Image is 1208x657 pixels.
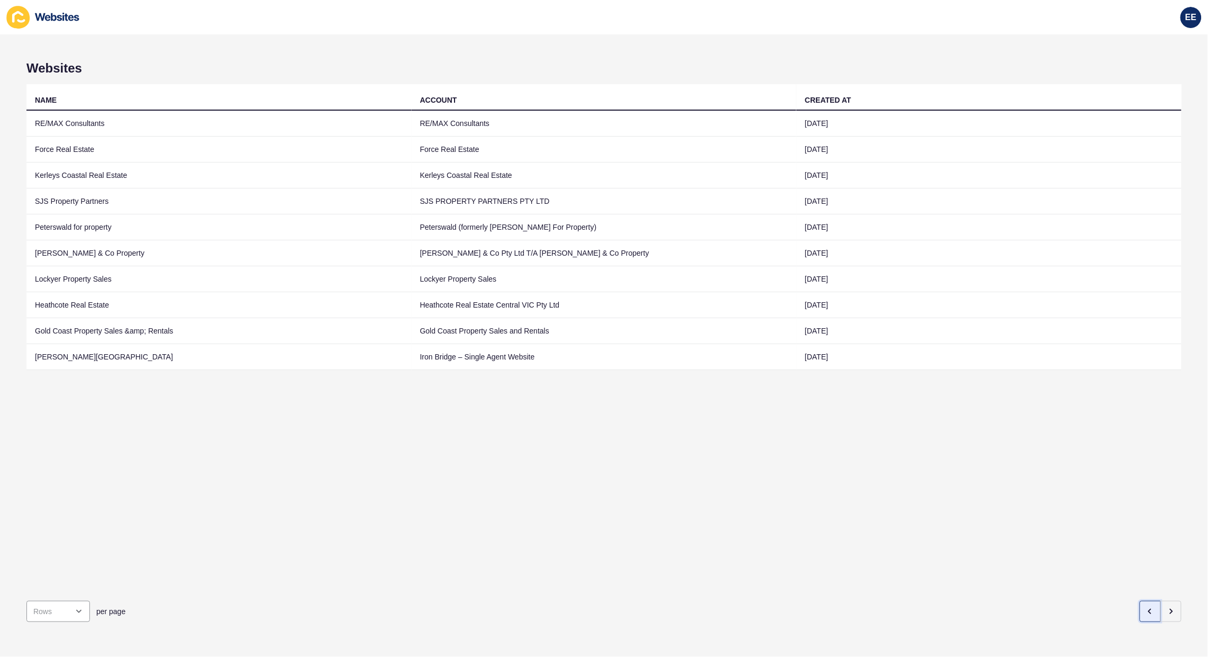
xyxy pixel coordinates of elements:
[796,344,1182,370] td: [DATE]
[796,318,1182,344] td: [DATE]
[796,240,1182,266] td: [DATE]
[26,61,1182,76] h1: Websites
[412,163,797,188] td: Kerleys Coastal Real Estate
[796,292,1182,318] td: [DATE]
[96,606,125,617] span: per page
[412,214,797,240] td: Peterswald (formerly [PERSON_NAME] For Property)
[412,188,797,214] td: SJS PROPERTY PARTNERS PTY LTD
[412,240,797,266] td: [PERSON_NAME] & Co Pty Ltd T/A [PERSON_NAME] & Co Property
[26,240,412,266] td: [PERSON_NAME] & Co Property
[412,292,797,318] td: Heathcote Real Estate Central VIC Pty Ltd
[412,111,797,137] td: RE/MAX Consultants
[412,344,797,370] td: Iron Bridge – Single Agent Website
[26,266,412,292] td: Lockyer Property Sales
[796,266,1182,292] td: [DATE]
[26,292,412,318] td: Heathcote Real Estate
[796,163,1182,188] td: [DATE]
[26,344,412,370] td: [PERSON_NAME][GEOGRAPHIC_DATA]
[412,266,797,292] td: Lockyer Property Sales
[26,163,412,188] td: Kerleys Coastal Real Estate
[26,111,412,137] td: RE/MAX Consultants
[26,188,412,214] td: SJS Property Partners
[796,137,1182,163] td: [DATE]
[26,318,412,344] td: Gold Coast Property Sales &amp; Rentals
[26,601,90,622] div: open menu
[26,137,412,163] td: Force Real Estate
[805,95,851,105] div: CREATED AT
[412,318,797,344] td: Gold Coast Property Sales and Rentals
[796,214,1182,240] td: [DATE]
[35,95,57,105] div: NAME
[1185,12,1196,23] span: EE
[420,95,457,105] div: ACCOUNT
[796,111,1182,137] td: [DATE]
[412,137,797,163] td: Force Real Estate
[26,214,412,240] td: Peterswald for property
[796,188,1182,214] td: [DATE]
